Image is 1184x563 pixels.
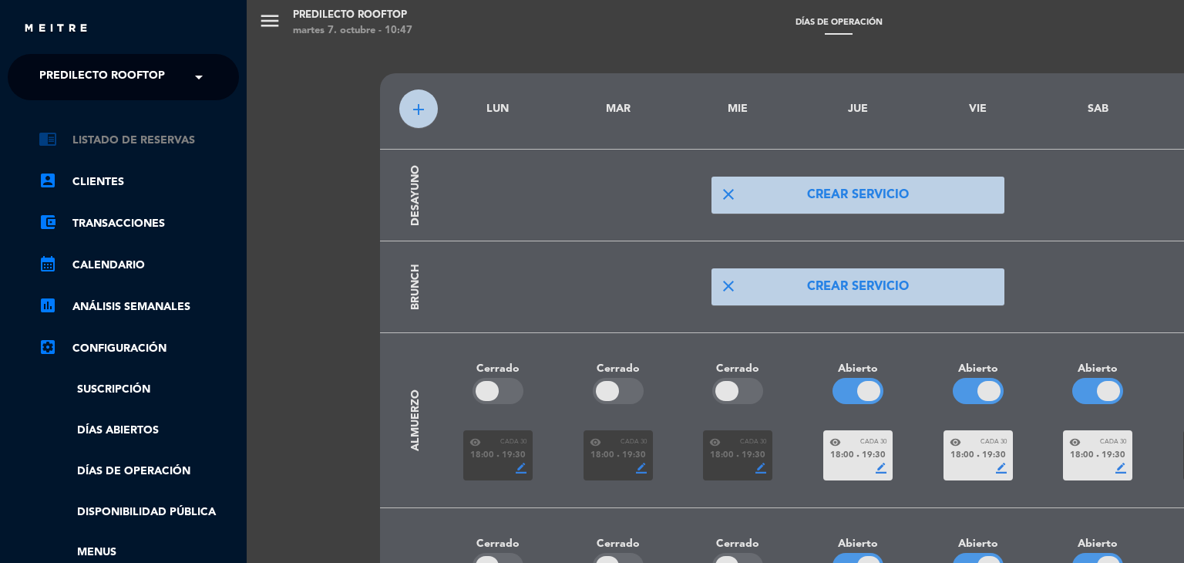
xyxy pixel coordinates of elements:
[39,338,57,356] i: settings_applications
[39,255,57,273] i: calendar_month
[39,381,239,399] a: Suscripción
[39,422,239,440] a: Días abiertos
[39,339,239,358] a: Configuración
[39,61,165,93] span: Predilecto Rooftop
[39,544,239,561] a: Menus
[39,214,239,233] a: account_balance_walletTransacciones
[39,296,57,315] i: assessment
[39,256,239,275] a: calendar_monthCalendario
[39,463,239,480] a: Días de Operación
[39,130,57,148] i: chrome_reader_mode
[39,504,239,521] a: Disponibilidad pública
[23,23,89,35] img: MEITRE
[39,131,239,150] a: chrome_reader_modeListado de Reservas
[39,171,57,190] i: account_box
[39,298,239,316] a: assessmentANÁLISIS SEMANALES
[39,213,57,231] i: account_balance_wallet
[39,173,239,191] a: account_boxClientes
